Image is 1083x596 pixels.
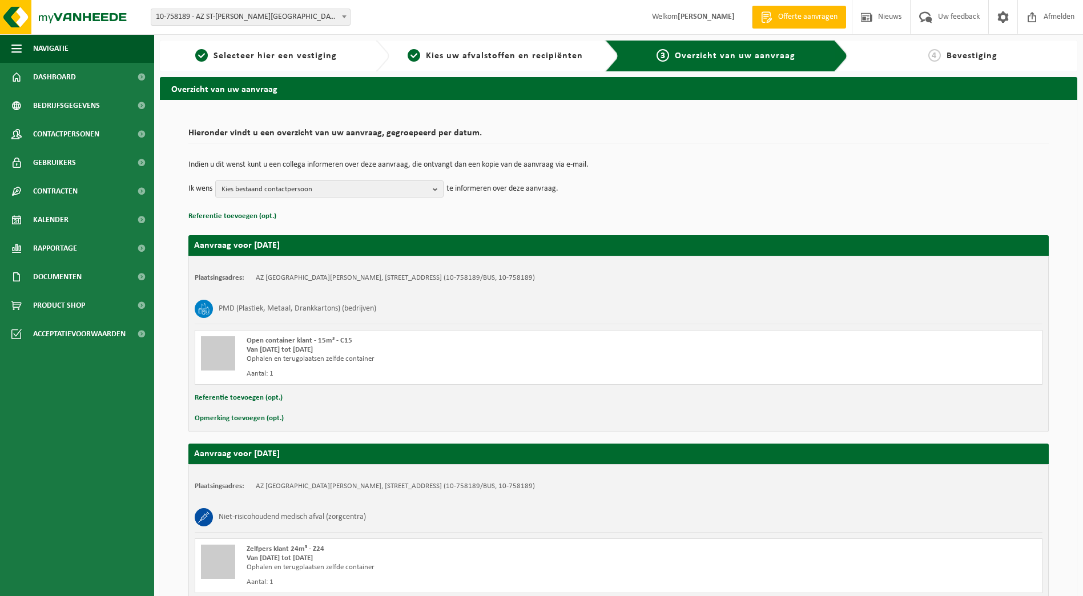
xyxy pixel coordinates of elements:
strong: Plaatsingsadres: [195,274,244,281]
span: Bedrijfsgegevens [33,91,100,120]
span: Offerte aanvragen [775,11,840,23]
h3: PMD (Plastiek, Metaal, Drankkartons) (bedrijven) [219,300,376,318]
div: Aantal: 1 [247,369,665,378]
span: Rapportage [33,234,77,263]
strong: Aanvraag voor [DATE] [194,241,280,250]
button: Opmerking toevoegen (opt.) [195,411,284,426]
span: 2 [408,49,420,62]
h2: Overzicht van uw aanvraag [160,77,1077,99]
span: Kies uw afvalstoffen en recipiënten [426,51,583,61]
h2: Hieronder vindt u een overzicht van uw aanvraag, gegroepeerd per datum. [188,128,1049,144]
span: Open container klant - 15m³ - C15 [247,337,352,344]
p: te informeren over deze aanvraag. [446,180,558,198]
p: Ik wens [188,180,212,198]
strong: Plaatsingsadres: [195,482,244,490]
td: AZ [GEOGRAPHIC_DATA][PERSON_NAME], [STREET_ADDRESS] (10-758189/BUS, 10-758189) [256,273,535,283]
button: Referentie toevoegen (opt.) [195,390,283,405]
span: Dashboard [33,63,76,91]
span: 10-758189 - AZ ST-LUCAS BRUGGE - ASSEBROEK [151,9,350,25]
span: 3 [657,49,669,62]
a: Offerte aanvragen [752,6,846,29]
a: 1Selecteer hier een vestiging [166,49,367,63]
strong: Aanvraag voor [DATE] [194,449,280,458]
span: Product Shop [33,291,85,320]
strong: [PERSON_NAME] [678,13,735,21]
span: Bevestiging [947,51,997,61]
span: 4 [928,49,941,62]
td: AZ [GEOGRAPHIC_DATA][PERSON_NAME], [STREET_ADDRESS] (10-758189/BUS, 10-758189) [256,482,535,491]
span: Overzicht van uw aanvraag [675,51,795,61]
span: Contactpersonen [33,120,99,148]
p: Indien u dit wenst kunt u een collega informeren over deze aanvraag, die ontvangt dan een kopie v... [188,161,1049,169]
div: Ophalen en terugplaatsen zelfde container [247,355,665,364]
div: Aantal: 1 [247,578,665,587]
span: Kies bestaand contactpersoon [222,181,428,198]
span: Documenten [33,263,82,291]
strong: Van [DATE] tot [DATE] [247,554,313,562]
button: Referentie toevoegen (opt.) [188,209,276,224]
button: Kies bestaand contactpersoon [215,180,444,198]
span: 10-758189 - AZ ST-LUCAS BRUGGE - ASSEBROEK [151,9,351,26]
span: Navigatie [33,34,69,63]
a: 2Kies uw afvalstoffen en recipiënten [395,49,596,63]
div: Ophalen en terugplaatsen zelfde container [247,563,665,572]
span: Acceptatievoorwaarden [33,320,126,348]
span: Kalender [33,206,69,234]
strong: Van [DATE] tot [DATE] [247,346,313,353]
span: Zelfpers klant 24m³ - Z24 [247,545,324,553]
span: 1 [195,49,208,62]
span: Contracten [33,177,78,206]
span: Gebruikers [33,148,76,177]
h3: Niet-risicohoudend medisch afval (zorgcentra) [219,508,366,526]
span: Selecteer hier een vestiging [214,51,337,61]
